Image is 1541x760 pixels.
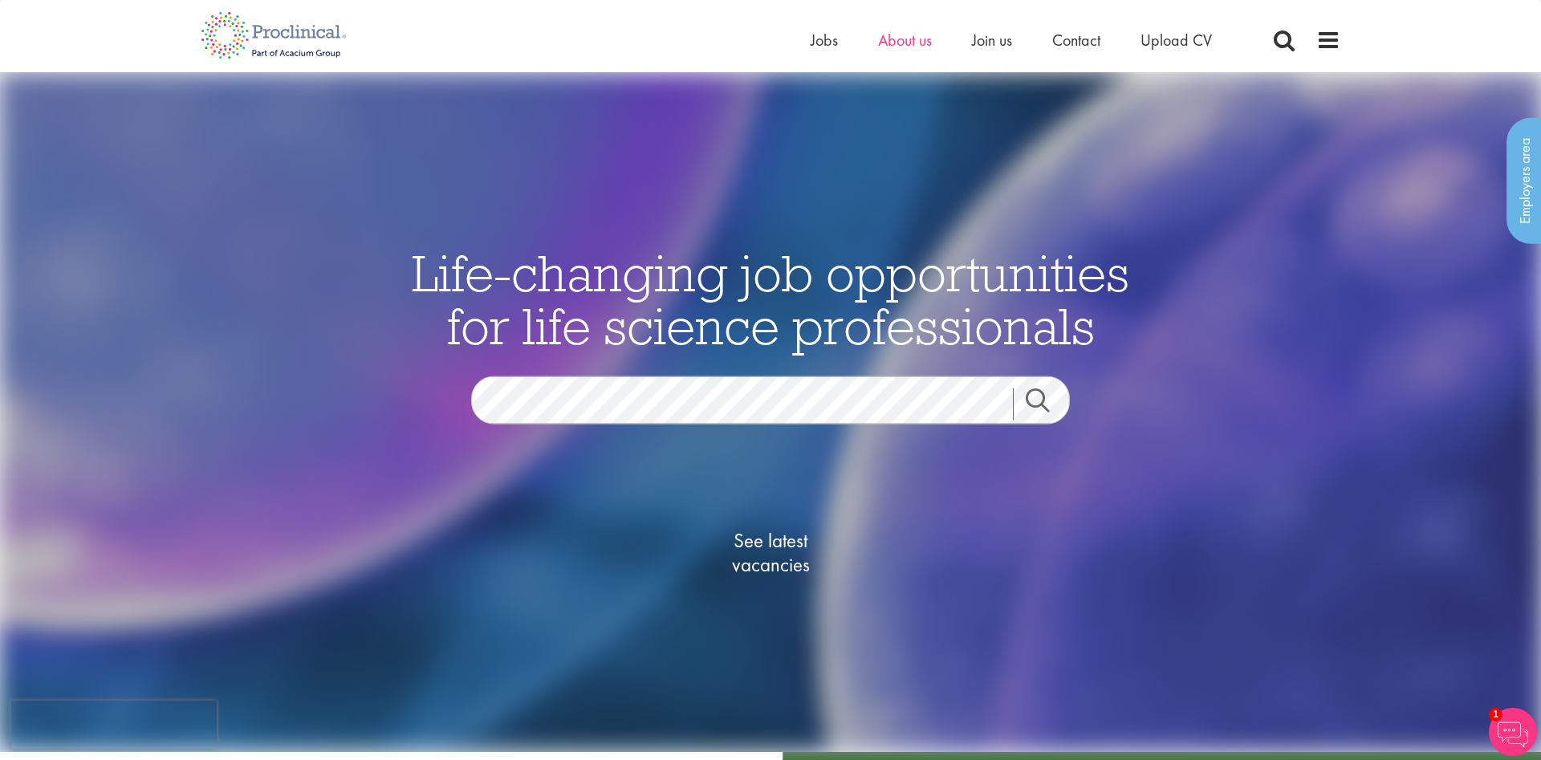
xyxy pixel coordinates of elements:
a: Contact [1052,30,1100,51]
a: Jobs [811,30,838,51]
a: Upload CV [1141,30,1212,51]
span: 1 [1489,708,1502,721]
a: About us [878,30,932,51]
img: Chatbot [1489,708,1537,756]
a: Job search submit button [1013,388,1082,420]
iframe: reCAPTCHA [11,701,217,749]
span: See latest vacancies [690,528,851,576]
a: Join us [972,30,1012,51]
span: Life-changing job opportunities for life science professionals [412,240,1129,357]
a: See latestvacancies [690,464,851,640]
